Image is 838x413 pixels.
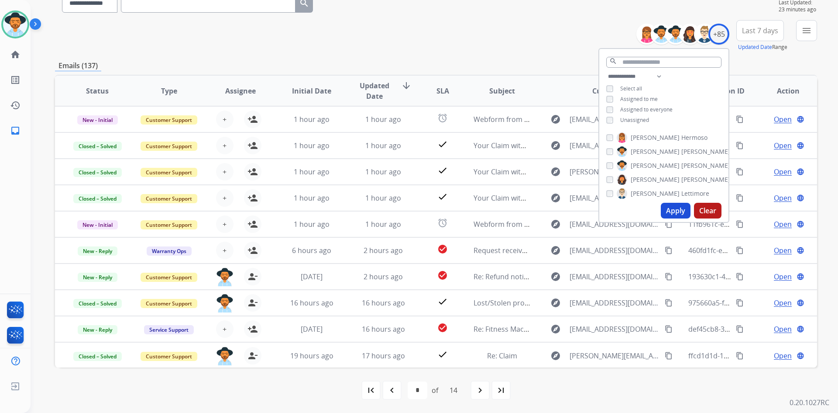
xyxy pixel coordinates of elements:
[141,220,197,229] span: Customer Support
[620,95,658,103] span: Assigned to me
[797,194,804,202] mat-icon: language
[779,6,817,13] span: 23 minutes ago
[365,193,401,203] span: 1 hour ago
[801,25,812,36] mat-icon: menu
[797,142,804,149] mat-icon: language
[141,273,197,282] span: Customer Support
[301,324,323,334] span: [DATE]
[774,193,792,203] span: Open
[550,298,561,308] mat-icon: explore
[774,271,792,282] span: Open
[141,142,197,151] span: Customer Support
[665,273,673,281] mat-icon: content_copy
[550,271,561,282] mat-icon: explore
[247,245,258,256] mat-icon: person_add
[738,44,772,51] button: Updated Date
[681,133,707,142] span: Hermoso
[10,125,21,136] mat-icon: inbox
[550,245,561,256] mat-icon: explore
[631,189,680,198] span: [PERSON_NAME]
[247,114,258,125] mat-icon: person_add
[570,140,659,151] span: [EMAIL_ADDRESS][DOMAIN_NAME]
[387,385,397,396] mat-icon: navigate_before
[78,325,117,334] span: New - Reply
[736,273,744,281] mat-icon: content_copy
[631,161,680,170] span: [PERSON_NAME]
[631,133,680,142] span: [PERSON_NAME]
[247,193,258,203] mat-icon: person_add
[10,49,21,60] mat-icon: home
[475,385,485,396] mat-icon: navigate_next
[570,219,659,229] span: [EMAIL_ADDRESS][DOMAIN_NAME]
[797,325,804,333] mat-icon: language
[216,320,234,338] button: +
[247,140,258,151] mat-icon: person_add
[73,142,122,151] span: Closed – Solved
[223,193,227,203] span: +
[147,246,192,256] span: Warranty Ops
[797,352,804,360] mat-icon: language
[362,351,405,361] span: 17 hours ago
[437,218,448,228] mat-icon: alarm
[474,298,539,308] span: Lost/Stolen product
[141,352,197,361] span: Customer Support
[570,167,659,177] span: [PERSON_NAME][EMAIL_ADDRESS][DOMAIN_NAME]
[570,114,659,125] span: [EMAIL_ADDRESS][DOMAIN_NAME]
[365,219,401,229] span: 1 hour ago
[736,220,744,228] mat-icon: content_copy
[742,29,778,32] span: Last 7 days
[141,194,197,203] span: Customer Support
[437,296,448,307] mat-icon: check
[474,272,548,281] span: Re: Refund notification
[225,86,256,96] span: Assignee
[73,194,122,203] span: Closed – Solved
[364,272,403,281] span: 2 hours ago
[73,168,122,177] span: Closed – Solved
[609,57,617,65] mat-icon: search
[736,325,744,333] mat-icon: content_copy
[708,24,729,45] div: +85
[141,299,197,308] span: Customer Support
[550,193,561,203] mat-icon: explore
[736,194,744,202] mat-icon: content_copy
[78,273,117,282] span: New - Reply
[216,137,234,154] button: +
[570,271,659,282] span: [EMAIL_ADDRESS][DOMAIN_NAME]
[688,219,821,229] span: 11fb961c-e165-44ea-8a31-6a0a3de35495
[661,203,690,219] button: Apply
[247,351,258,361] mat-icon: person_remove
[570,193,659,203] span: [EMAIL_ADDRESS][DOMAIN_NAME]
[474,193,550,203] span: Your Claim with Extend
[432,385,438,396] div: of
[745,76,817,106] th: Action
[216,268,234,286] img: agent-avatar
[665,299,673,307] mat-icon: content_copy
[437,165,448,176] mat-icon: check
[681,161,730,170] span: [PERSON_NAME]
[736,352,744,360] mat-icon: content_copy
[86,86,109,96] span: Status
[797,220,804,228] mat-icon: language
[437,113,448,123] mat-icon: alarm
[401,80,412,91] mat-icon: arrow_downward
[620,85,642,92] span: Select all
[550,114,561,125] mat-icon: explore
[774,245,792,256] span: Open
[738,43,787,51] span: Range
[223,324,227,334] span: +
[688,351,817,361] span: ffcd1d1d-16fc-434c-94d3-2dc9e0673f6e
[141,168,197,177] span: Customer Support
[437,139,448,149] mat-icon: check
[736,142,744,149] mat-icon: content_copy
[797,168,804,176] mat-icon: language
[665,352,673,360] mat-icon: content_copy
[216,294,234,312] img: agent-avatar
[294,115,330,124] span: 1 hour ago
[10,100,21,111] mat-icon: history
[141,115,197,125] span: Customer Support
[73,352,122,361] span: Closed – Solved
[292,86,331,96] span: Initial Date
[665,220,673,228] mat-icon: content_copy
[366,385,376,396] mat-icon: first_page
[592,86,626,96] span: Customer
